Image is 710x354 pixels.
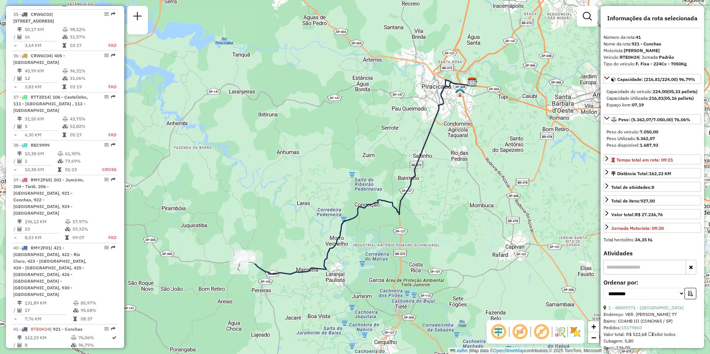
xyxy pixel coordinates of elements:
[511,323,529,341] span: Exibir NR
[603,250,701,257] h4: Atividades
[24,315,73,323] td: 7,76 KM
[72,225,101,233] td: 59,32%
[640,142,658,148] strong: 1.687,93
[70,75,100,82] td: 31,06%
[606,135,698,142] div: Peso Utilizado:
[603,318,701,324] div: Bairro: COAHB III (CONCHAS / SP)
[611,184,654,190] span: Total de atividades:
[73,308,79,313] i: % de utilização da cubagem
[65,166,92,173] td: 01:15
[13,315,17,323] td: =
[58,159,63,163] i: % de utilização da cubagem
[603,41,701,47] div: Nome da rota:
[603,182,701,192] a: Total de atividades:8
[78,334,111,341] td: 76,06%
[603,278,701,287] label: Ordenar por:
[13,94,88,113] span: 37 -
[104,177,109,182] em: Opções
[635,212,663,217] strong: R$ 27.236,76
[62,43,66,48] i: Tempo total em rota
[13,53,65,65] span: 36 -
[603,61,701,67] div: Tipo do veículo:
[635,237,653,242] strong: 34,35 hL
[100,42,117,49] td: FAD
[493,348,525,353] a: OpenStreetMap
[588,321,599,332] a: Zoom in
[111,177,115,182] em: Rota exportada
[58,152,63,156] i: % de utilização do peso
[448,348,603,354] div: Map data © contributors,© 2025 TomTom, Microsoft
[13,341,17,349] td: /
[70,131,100,139] td: 05:17
[13,234,17,241] td: =
[617,76,695,82] span: Capacidade: (216,81/224,00) 96,79%
[554,326,566,338] img: Fluxo de ruas
[13,94,88,113] span: | 106 - Castelinho, 111 - [GEOGRAPHIC_DATA] , 113 - [GEOGRAPHIC_DATA]
[104,143,109,147] em: Opções
[611,225,664,232] div: Jornada Motorista: 09:20
[24,115,62,123] td: 31,50 KM
[659,54,674,60] strong: Padrão
[13,53,65,65] span: | 405 - [GEOGRAPHIC_DATA]
[17,35,22,39] i: Total de Atividades
[13,326,82,332] span: 41 -
[80,307,115,314] td: 95,68%
[65,227,71,231] i: % de utilização da cubagem
[618,117,690,122] span: Peso: (5.362,07/7.050,00) 76,06%
[80,299,115,307] td: 85,97%
[649,331,676,337] span: Exibir todos
[603,195,701,205] a: Total de itens:927,00
[13,33,17,41] td: /
[100,83,117,91] td: FAD
[450,348,468,353] a: Leaflet
[606,88,698,95] div: Capacidade do veículo:
[603,85,701,111] div: Capacidade: (216,81/224,00) 96,79%
[71,336,77,340] i: % de utilização do peso
[24,341,71,349] td: 8
[24,307,73,314] td: 17
[636,34,641,40] strong: 41
[31,11,51,17] span: CRW6C03
[588,332,599,343] a: Zoom out
[17,301,22,305] i: Distância Total
[70,33,100,41] td: 31,57%
[17,76,22,81] i: Total de Atividades
[17,159,22,163] i: Total de Atividades
[684,288,696,299] button: Ordem crescente
[58,167,61,172] i: Tempo total em rota
[603,47,701,54] div: Motorista:
[603,34,701,41] div: Número da rota:
[636,61,687,67] strong: F. Fixa - 224Cx - 7050Kg
[24,83,62,91] td: 3,83 KM
[569,326,581,338] img: Exibir/Ocultar setores
[469,348,470,353] span: |
[24,67,62,75] td: 45,99 KM
[92,166,117,173] td: Cross
[17,124,22,129] i: Total de Atividades
[24,157,57,165] td: 1
[17,152,22,156] i: Distância Total
[663,95,694,101] strong: (05,16 pallets)
[13,83,17,91] td: =
[13,11,54,24] span: | [STREET_ADDRESS]
[17,117,22,121] i: Distância Total
[24,123,62,130] td: 5
[24,299,73,307] td: 131,89 KM
[640,198,655,204] strong: 927,00
[580,9,595,24] a: Exibir filtros
[111,245,115,250] em: Rota exportada
[72,218,101,225] td: 57,97%
[603,223,701,233] a: Jornada Motorista: 09:20
[70,123,100,130] td: 52,82%
[603,338,633,344] span: Cubagem: 5,80
[70,115,100,123] td: 43,75%
[70,26,100,33] td: 98,52%
[606,129,658,135] span: Peso do veículo:
[620,54,639,60] strong: RTE0H24
[591,322,596,331] span: +
[31,142,50,148] span: REC9999
[13,11,54,24] span: 35 -
[17,343,22,347] i: Total de Atividades
[603,236,701,243] div: Total hectolitro:
[111,53,115,58] em: Rota exportada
